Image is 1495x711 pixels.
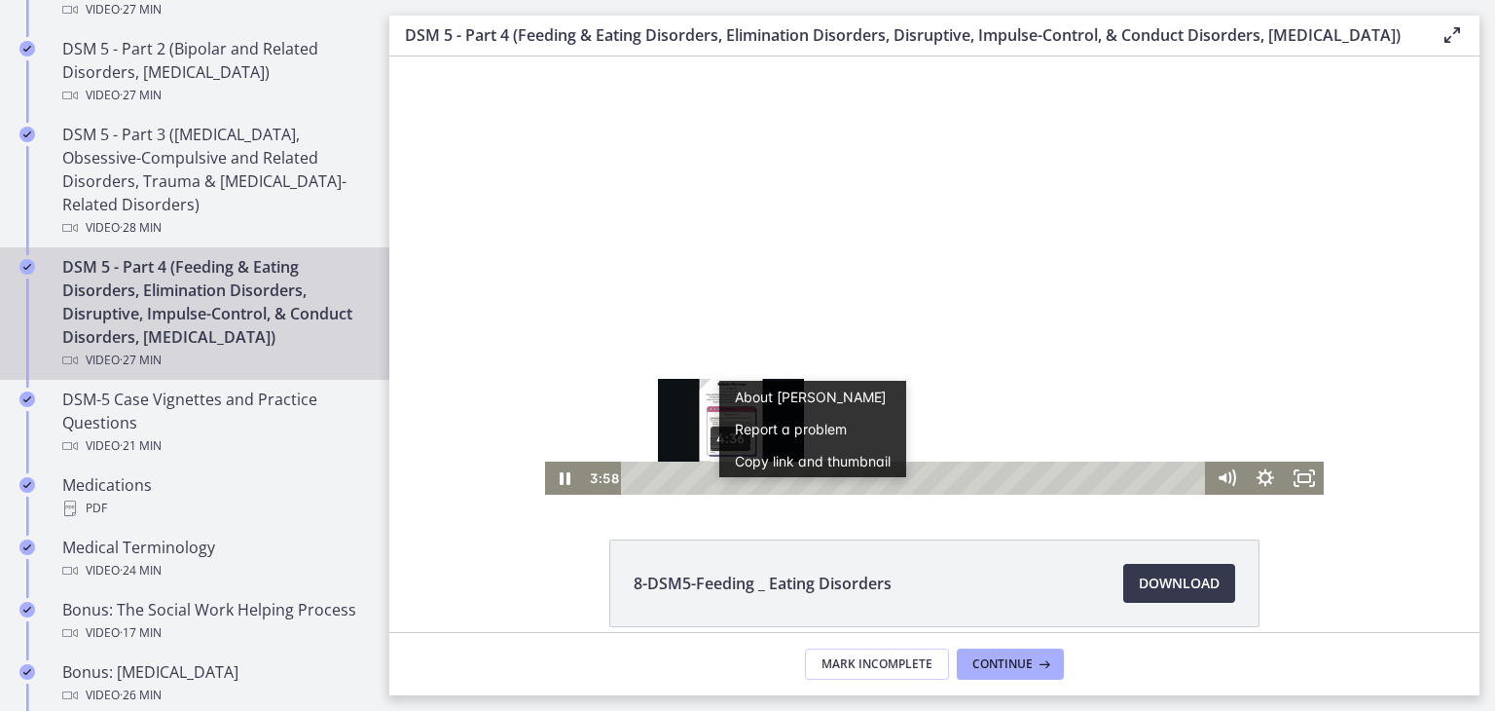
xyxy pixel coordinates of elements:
[62,684,366,707] div: Video
[120,684,162,707] span: · 26 min
[330,324,517,356] a: About [PERSON_NAME]
[62,216,366,240] div: Video
[62,621,366,645] div: Video
[62,349,366,372] div: Video
[19,540,35,555] i: Completed
[120,434,162,458] span: · 21 min
[857,405,895,438] button: Show settings menu
[818,405,857,438] button: Mute
[62,255,366,372] div: DSM 5 - Part 4 (Feeding & Eating Disorders, Elimination Disorders, Disruptive, Impulse-Control, &...
[62,473,366,520] div: Medications
[62,598,366,645] div: Bonus: The Social Work Helping Process
[805,649,949,680] button: Mark Incomplete
[19,41,35,56] i: Completed
[62,123,366,240] div: DSM 5 - Part 3 ([MEDICAL_DATA], Obsessive-Compulsive and Related Disorders, Trauma & [MEDICAL_DAT...
[957,649,1064,680] button: Continue
[1123,564,1235,603] a: Download
[62,388,366,458] div: DSM-5 Case Vignettes and Practice Questions
[895,405,934,438] button: Fullscreen
[1139,572,1220,595] span: Download
[120,216,162,240] span: · 28 min
[405,23,1409,47] h3: DSM 5 - Part 4 (Feeding & Eating Disorders, Elimination Disorders, Disruptive, Impulse-Control, &...
[62,559,366,582] div: Video
[62,84,366,107] div: Video
[120,349,162,372] span: · 27 min
[330,356,517,389] button: Report a problem
[120,621,162,645] span: · 17 min
[62,660,366,707] div: Bonus: [MEDICAL_DATA]
[62,434,366,458] div: Video
[972,656,1033,672] span: Continue
[120,559,162,582] span: · 24 min
[19,664,35,680] i: Completed
[19,392,35,407] i: Completed
[330,389,517,421] button: Copy link and thumbnail
[19,477,35,493] i: Completed
[120,84,162,107] span: · 27 min
[634,572,892,595] span: 8-DSM5-Feeding _ Eating Disorders
[821,656,932,672] span: Mark Incomplete
[389,56,1479,495] iframe: Video Lesson
[19,259,35,275] i: Completed
[19,602,35,617] i: Completed
[19,127,35,142] i: Completed
[62,497,366,520] div: PDF
[62,37,366,107] div: DSM 5 - Part 2 (Bipolar and Related Disorders, [MEDICAL_DATA])
[62,536,366,582] div: Medical Terminology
